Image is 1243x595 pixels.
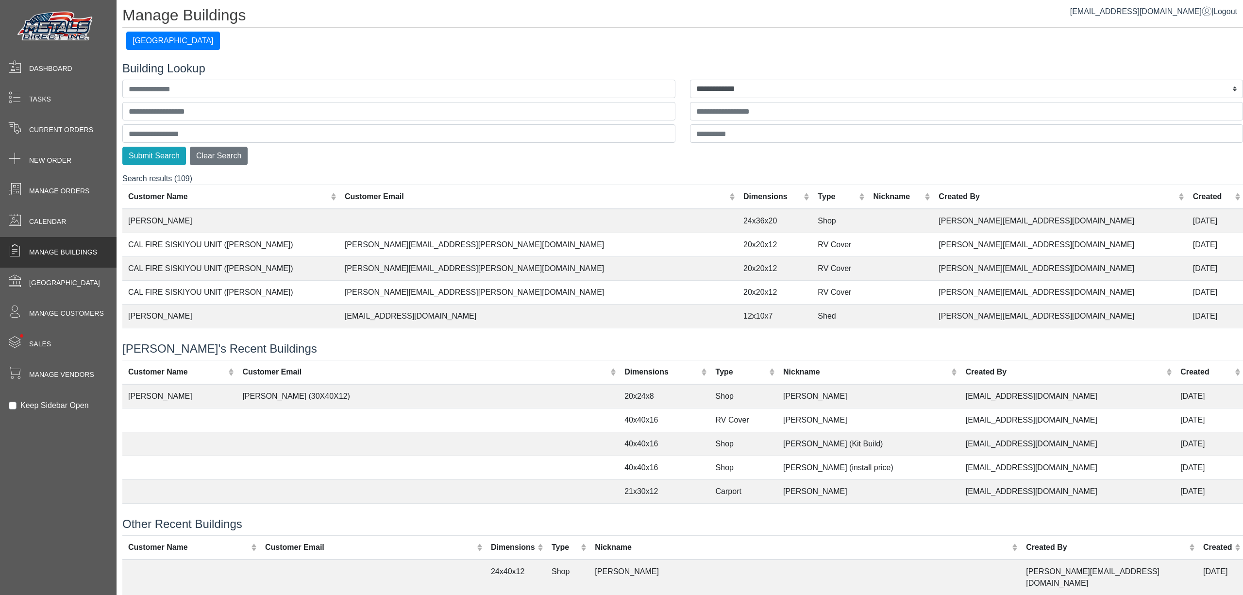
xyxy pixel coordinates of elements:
[933,328,1187,352] td: [PERSON_NAME][EMAIL_ADDRESS][DOMAIN_NAME]
[1187,305,1243,328] td: [DATE]
[777,503,960,527] td: [PERSON_NAME]
[738,281,812,305] td: 20x20x12
[777,384,960,408] td: [PERSON_NAME]
[265,542,474,553] div: Customer Email
[122,342,1243,356] h4: [PERSON_NAME]'s Recent Buildings
[126,36,220,45] a: [GEOGRAPHIC_DATA]
[339,233,738,257] td: [PERSON_NAME][EMAIL_ADDRESS][PERSON_NAME][DOMAIN_NAME]
[743,191,801,203] div: Dimensions
[960,432,1175,456] td: [EMAIL_ADDRESS][DOMAIN_NAME]
[619,432,709,456] td: 40x40x16
[29,64,72,74] span: Dashboard
[29,370,94,380] span: Manage Vendors
[339,328,738,352] td: [EMAIL_ADDRESS][DOMAIN_NAME]
[933,257,1187,281] td: [PERSON_NAME][EMAIL_ADDRESS][DOMAIN_NAME]
[960,456,1175,479] td: [EMAIL_ADDRESS][DOMAIN_NAME]
[1175,384,1243,408] td: [DATE]
[939,191,1176,203] div: Created By
[29,125,93,135] span: Current Orders
[777,456,960,479] td: [PERSON_NAME] (install price)
[710,408,777,432] td: RV Cover
[1187,257,1243,281] td: [DATE]
[122,62,1243,76] h4: Building Lookup
[29,308,104,319] span: Manage Customers
[812,305,867,328] td: Shed
[933,209,1187,233] td: [PERSON_NAME][EMAIL_ADDRESS][DOMAIN_NAME]
[339,305,738,328] td: [EMAIL_ADDRESS][DOMAIN_NAME]
[126,32,220,50] button: [GEOGRAPHIC_DATA]
[933,305,1187,328] td: [PERSON_NAME][EMAIL_ADDRESS][DOMAIN_NAME]
[29,278,100,288] span: [GEOGRAPHIC_DATA]
[738,305,812,328] td: 12x10x7
[738,233,812,257] td: 20x20x12
[812,257,867,281] td: RV Cover
[9,320,34,352] span: •
[966,366,1164,378] div: Created By
[812,328,867,352] td: Shed
[960,384,1175,408] td: [EMAIL_ADDRESS][DOMAIN_NAME]
[1070,6,1237,17] div: |
[20,400,89,411] label: Keep Sidebar Open
[812,209,867,233] td: Shop
[29,247,97,257] span: Manage Buildings
[738,257,812,281] td: 20x20x12
[339,257,738,281] td: [PERSON_NAME][EMAIL_ADDRESS][PERSON_NAME][DOMAIN_NAME]
[595,542,1009,553] div: Nickname
[1175,432,1243,456] td: [DATE]
[190,147,248,165] button: Clear Search
[818,191,857,203] div: Type
[1187,328,1243,352] td: [DATE]
[1187,209,1243,233] td: [DATE]
[777,408,960,432] td: [PERSON_NAME]
[29,186,89,196] span: Manage Orders
[122,328,339,352] td: [PERSON_NAME]
[128,366,226,378] div: Customer Name
[1070,7,1211,16] span: [EMAIL_ADDRESS][DOMAIN_NAME]
[29,339,51,349] span: Sales
[491,542,535,553] div: Dimensions
[1193,191,1232,203] div: Created
[777,432,960,456] td: [PERSON_NAME] (Kit Build)
[122,233,339,257] td: CAL FIRE SISKIYOU UNIT ([PERSON_NAME])
[339,281,738,305] td: [PERSON_NAME][EMAIL_ADDRESS][PERSON_NAME][DOMAIN_NAME]
[552,542,578,553] div: Type
[1213,7,1237,16] span: Logout
[873,191,922,203] div: Nickname
[29,155,71,166] span: New Order
[710,479,777,503] td: Carport
[128,191,328,203] div: Customer Name
[122,281,339,305] td: CAL FIRE SISKIYOU UNIT ([PERSON_NAME])
[122,305,339,328] td: [PERSON_NAME]
[1175,456,1243,479] td: [DATE]
[1187,233,1243,257] td: [DATE]
[29,217,66,227] span: Calendar
[710,503,777,527] td: Shop
[619,384,709,408] td: 20x24x8
[345,191,727,203] div: Customer Email
[777,479,960,503] td: [PERSON_NAME]
[783,366,949,378] div: Nickname
[236,384,619,408] td: [PERSON_NAME] (30X40X12)
[122,384,236,408] td: [PERSON_NAME]
[960,503,1175,527] td: [EMAIL_ADDRESS][DOMAIN_NAME]
[710,432,777,456] td: Shop
[122,209,339,233] td: [PERSON_NAME]
[122,257,339,281] td: CAL FIRE SISKIYOU UNIT ([PERSON_NAME])
[619,456,709,479] td: 40x40x16
[933,281,1187,305] td: [PERSON_NAME][EMAIL_ADDRESS][DOMAIN_NAME]
[29,94,51,104] span: Tasks
[619,503,709,527] td: 36x50x10
[128,542,249,553] div: Customer Name
[960,408,1175,432] td: [EMAIL_ADDRESS][DOMAIN_NAME]
[933,233,1187,257] td: [PERSON_NAME][EMAIL_ADDRESS][DOMAIN_NAME]
[716,366,767,378] div: Type
[619,408,709,432] td: 40x40x16
[1187,281,1243,305] td: [DATE]
[122,173,1243,330] div: Search results (109)
[738,209,812,233] td: 24x36x20
[960,479,1175,503] td: [EMAIL_ADDRESS][DOMAIN_NAME]
[1180,366,1232,378] div: Created
[122,6,1243,28] h1: Manage Buildings
[1203,542,1232,553] div: Created
[619,479,709,503] td: 21x30x12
